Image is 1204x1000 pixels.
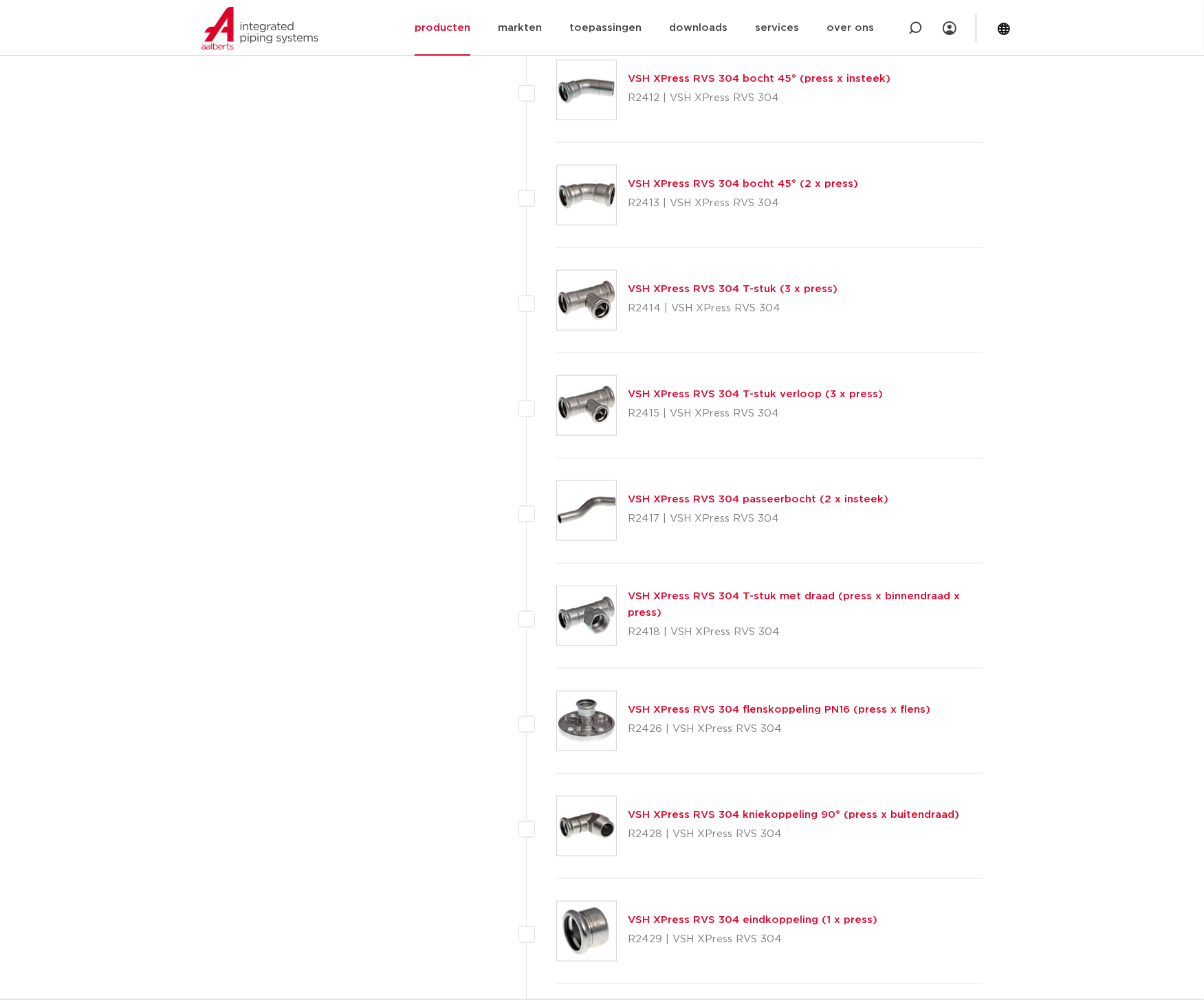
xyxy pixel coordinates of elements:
[557,481,616,540] img: Thumbnail for VSH XPress RVS 304 passeerbocht (2 x insteek)
[628,389,883,399] a: VSH XPress RVS 304 T-stuk verloop (3 x press)
[628,621,983,643] p: R2418 | VSH XPress RVS 304
[628,929,877,951] p: R2429 | VSH XPress RVS 304
[628,192,858,214] p: R2413 | VSH XPress RVS 304
[557,902,616,961] img: Thumbnail for VSH XPress RVS 304 eindkoppeling (1 x press)
[628,284,838,294] a: VSH XPress RVS 304 T-stuk (3 x press)
[557,376,616,435] img: Thumbnail for VSH XPress RVS 304 T-stuk verloop (3 x press)
[628,74,890,84] a: VSH XPress RVS 304 bocht 45° (press x insteek)
[557,60,616,120] img: Thumbnail for VSH XPress RVS 304 bocht 45° (press x insteek)
[628,915,877,925] a: VSH XPress RVS 304 eindkoppeling (1 x press)
[628,718,930,740] p: R2426 | VSH XPress RVS 304
[628,823,959,845] p: R2428 | VSH XPress RVS 304
[557,166,616,225] img: Thumbnail for VSH XPress RVS 304 bocht 45° (2 x press)
[628,87,890,109] p: R2412 | VSH XPress RVS 304
[628,591,960,618] a: VSH XPress RVS 304 T-stuk met draad (press x binnendraad x press)
[628,403,883,425] p: R2415 | VSH XPress RVS 304
[628,179,858,189] a: VSH XPress RVS 304 bocht 45° (2 x press)
[557,271,616,330] img: Thumbnail for VSH XPress RVS 304 T-stuk (3 x press)
[628,298,838,320] p: R2414 | VSH XPress RVS 304
[628,810,959,820] a: VSH XPress RVS 304 kniekoppeling 90° (press x buitendraad)
[628,508,888,530] p: R2417 | VSH XPress RVS 304
[557,586,616,645] img: Thumbnail for VSH XPress RVS 304 T-stuk met draad (press x binnendraad x press)
[628,704,930,715] a: VSH XPress RVS 304 flenskoppeling PN16 (press x flens)
[628,494,888,504] a: VSH XPress RVS 304 passeerbocht (2 x insteek)
[557,691,616,751] img: Thumbnail for VSH XPress RVS 304 flenskoppeling PN16 (press x flens)
[557,797,616,856] img: Thumbnail for VSH XPress RVS 304 kniekoppeling 90° (press x buitendraad)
